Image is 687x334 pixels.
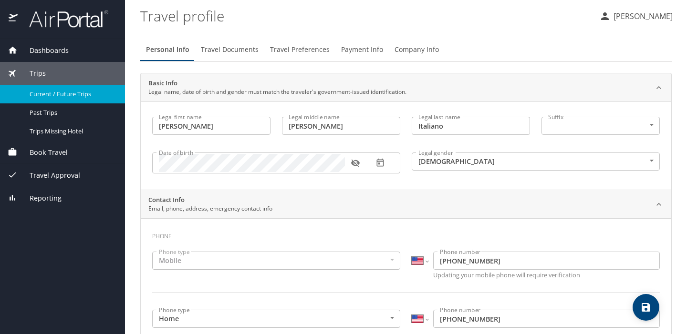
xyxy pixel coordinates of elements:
h2: Contact Info [148,195,272,205]
img: airportal-logo.png [19,10,108,28]
span: Trips Missing Hotel [30,127,114,136]
span: Dashboards [18,45,69,56]
h3: Phone [152,226,660,242]
p: Legal name, date of birth and gender must match the traveler's government-issued identification. [148,88,406,96]
span: Payment Info [341,44,383,56]
div: ​ [541,117,660,135]
button: save [633,294,659,321]
span: Travel Preferences [270,44,330,56]
span: Travel Documents [201,44,259,56]
span: Reporting [18,193,62,203]
span: Trips [18,68,46,79]
h1: Travel profile [140,1,592,30]
h2: Basic Info [148,79,406,88]
img: icon-airportal.png [9,10,19,28]
span: Current / Future Trips [30,90,114,99]
span: Personal Info [146,44,189,56]
div: Home [152,310,400,328]
span: Company Info [395,44,439,56]
p: Email, phone, address, emergency contact info [148,204,272,213]
div: Mobile [152,252,400,270]
div: Basic InfoLegal name, date of birth and gender must match the traveler's government-issued identi... [141,73,671,102]
span: Book Travel [18,147,68,158]
div: Contact InfoEmail, phone, address, emergency contact info [141,190,671,219]
div: Profile [140,38,672,61]
span: Past Trips [30,108,114,117]
p: [PERSON_NAME] [611,10,673,22]
button: [PERSON_NAME] [595,8,677,25]
span: Travel Approval [18,170,80,181]
div: [DEMOGRAPHIC_DATA] [412,152,660,171]
p: Updating your mobile phone will require verification [433,272,660,278]
div: Basic InfoLegal name, date of birth and gender must match the traveler's government-issued identi... [141,101,671,190]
